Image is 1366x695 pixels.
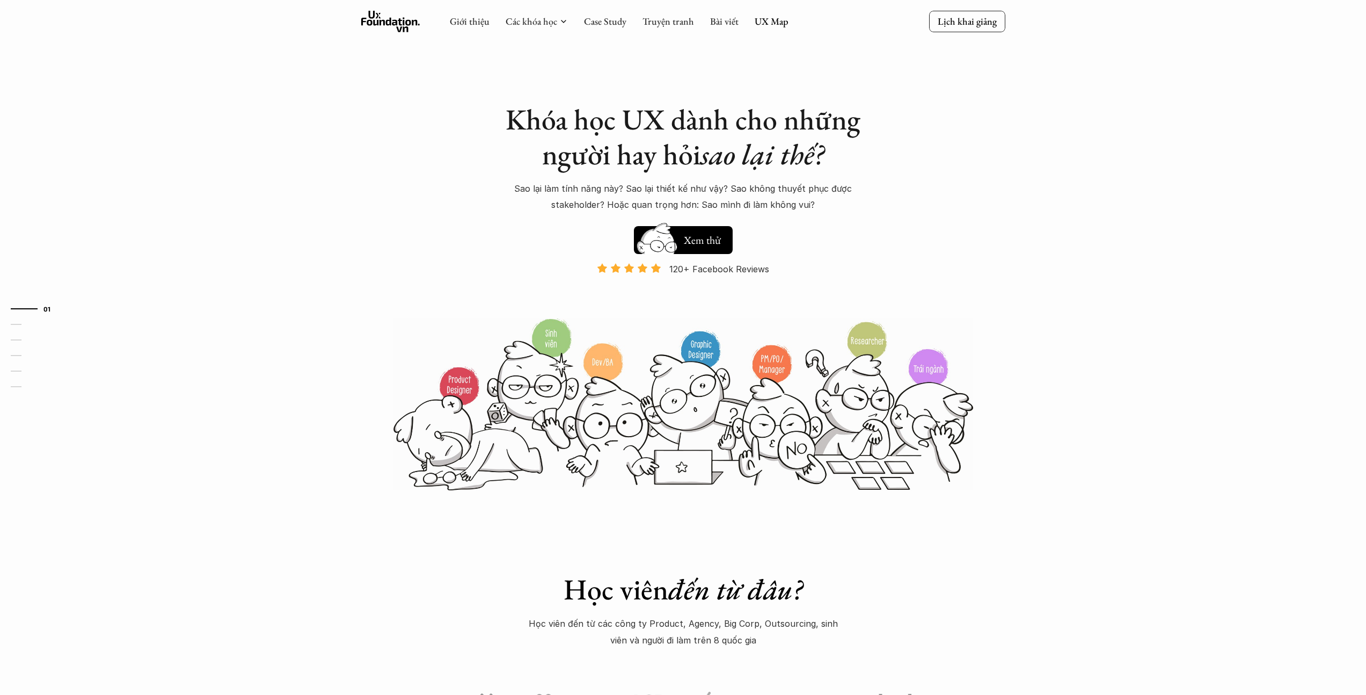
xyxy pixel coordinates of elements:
[584,15,626,27] a: Case Study
[700,135,824,173] em: sao lại thế?
[755,15,788,27] a: UX Map
[634,221,733,254] a: Xem thử
[495,572,871,607] h1: Học viên
[669,261,769,277] p: 120+ Facebook Reviews
[522,616,844,648] p: Học viên đến từ các công ty Product, Agency, Big Corp, Outsourcing, sinh viên và người đi làm trê...
[495,180,871,213] p: Sao lại làm tính năng này? Sao lại thiết kế như vậy? Sao không thuyết phục được stakeholder? Hoặc...
[668,570,802,608] em: đến từ đâu?
[450,15,490,27] a: Giới thiệu
[682,233,722,248] h5: Xem thử
[495,102,871,172] h1: Khóa học UX dành cho những người hay hỏi
[43,305,51,312] strong: 01
[929,11,1005,32] a: Lịch khai giảng
[710,15,739,27] a: Bài viết
[11,302,62,315] a: 01
[938,15,997,27] p: Lịch khai giảng
[506,15,557,27] a: Các khóa học
[642,15,694,27] a: Truyện tranh
[588,263,779,317] a: 120+ Facebook Reviews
